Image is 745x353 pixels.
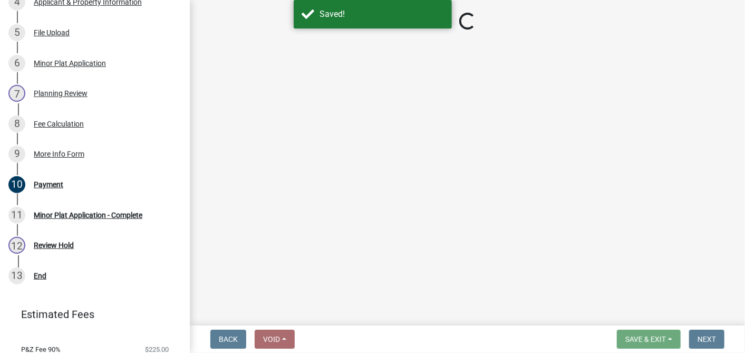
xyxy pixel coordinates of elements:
[698,335,716,344] span: Next
[8,207,25,224] div: 11
[8,116,25,132] div: 8
[8,85,25,102] div: 7
[8,176,25,193] div: 10
[8,304,173,325] a: Estimated Fees
[34,150,84,158] div: More Info Form
[34,272,46,280] div: End
[34,29,70,36] div: File Upload
[263,335,280,344] span: Void
[145,346,169,353] span: $225.00
[8,55,25,72] div: 6
[255,330,295,349] button: Void
[34,212,142,219] div: Minor Plat Application - Complete
[34,90,88,97] div: Planning Review
[210,330,246,349] button: Back
[8,237,25,254] div: 12
[34,120,84,128] div: Fee Calculation
[617,330,681,349] button: Save & Exit
[8,24,25,41] div: 5
[625,335,666,344] span: Save & Exit
[8,268,25,284] div: 13
[320,8,444,21] div: Saved!
[34,242,74,249] div: Review Hold
[34,60,106,67] div: Minor Plat Application
[8,146,25,163] div: 9
[21,346,61,353] span: P&Z Fee 90%
[689,330,724,349] button: Next
[34,181,63,188] div: Payment
[219,335,238,344] span: Back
